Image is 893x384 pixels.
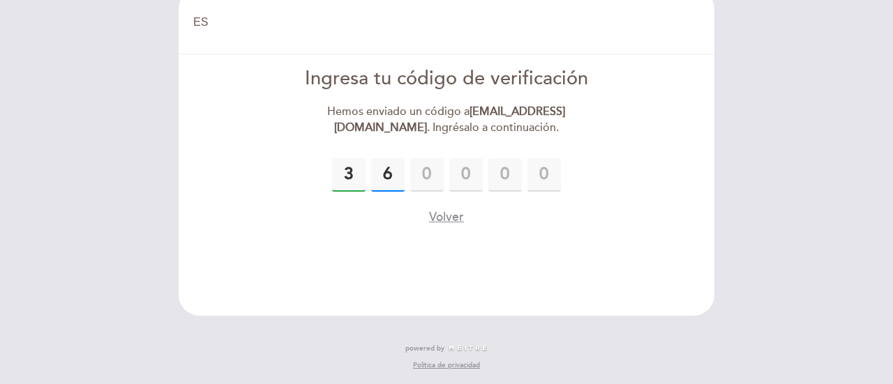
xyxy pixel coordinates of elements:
[334,105,566,135] strong: [EMAIL_ADDRESS][DOMAIN_NAME]
[405,344,444,353] span: powered by
[448,345,488,352] img: MEITRE
[410,158,444,192] input: 0
[287,66,607,93] div: Ingresa tu código de verificación
[413,360,480,370] a: Política de privacidad
[449,158,483,192] input: 0
[405,344,488,353] a: powered by
[287,104,607,136] div: Hemos enviado un código a . Ingrésalo a continuación.
[429,208,464,226] button: Volver
[332,158,366,192] input: 0
[527,158,561,192] input: 0
[371,158,405,192] input: 0
[488,158,522,192] input: 0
